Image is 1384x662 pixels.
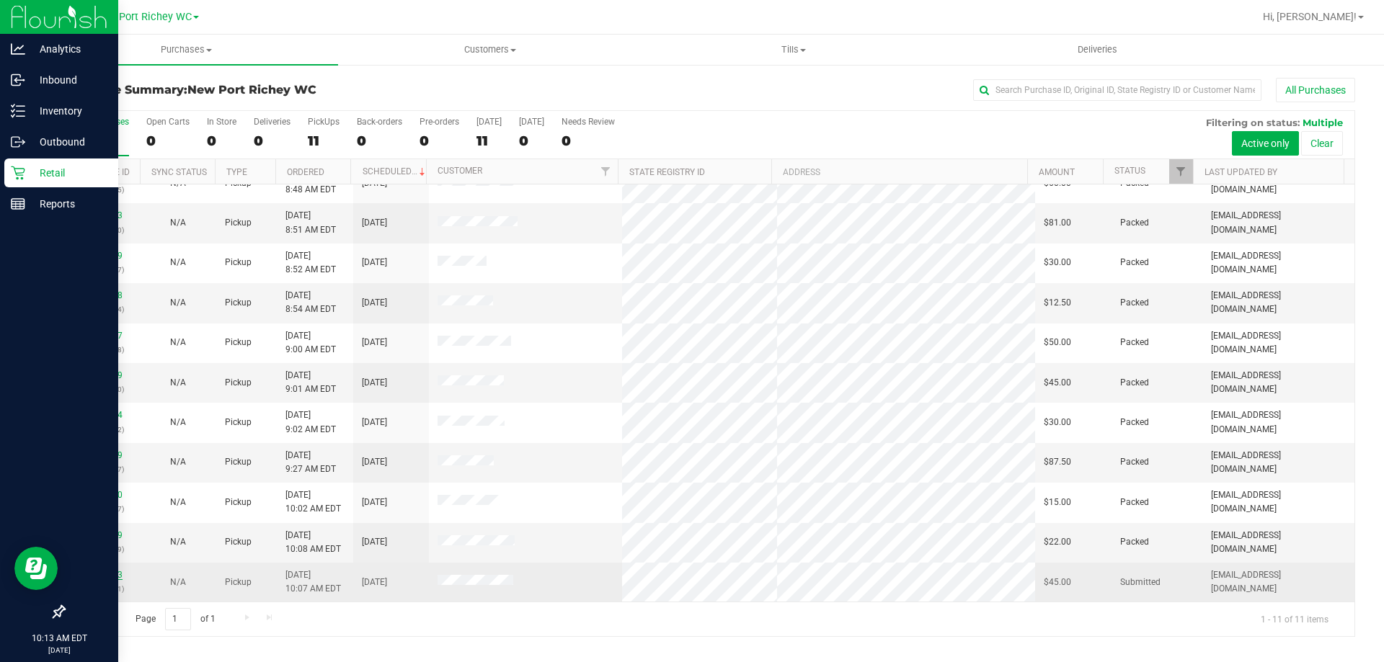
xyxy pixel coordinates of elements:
span: Packed [1120,376,1149,390]
span: Tills [642,43,944,56]
span: Not Applicable [170,417,186,427]
span: $87.50 [1044,455,1071,469]
span: [DATE] 9:00 AM EDT [285,329,336,357]
inline-svg: Retail [11,166,25,180]
span: Pickup [225,535,252,549]
a: 11816023 [82,210,123,220]
button: N/A [170,455,186,469]
div: [DATE] [519,117,544,127]
inline-svg: Outbound [11,135,25,149]
span: Not Applicable [170,298,186,308]
span: Pickup [225,376,252,390]
a: State Registry ID [629,167,705,177]
span: $81.00 [1044,216,1071,230]
a: 11816267 [82,331,123,341]
input: Search Purchase ID, Original ID, State Registry ID or Customer Name... [973,79,1261,101]
span: Customers [339,43,641,56]
span: [DATE] 9:02 AM EDT [285,408,336,436]
span: Packed [1120,336,1149,349]
span: Pickup [225,296,252,310]
span: [DATE] 8:52 AM EDT [285,249,336,277]
span: Packed [1120,455,1149,469]
span: [DATE] [362,416,387,429]
a: 11816324 [82,410,123,420]
button: N/A [170,496,186,509]
a: 11816309 [82,370,123,380]
span: Pickup [225,496,252,509]
span: [EMAIL_ADDRESS][DOMAIN_NAME] [1211,209,1346,236]
inline-svg: Reports [11,197,25,211]
iframe: Resource center [14,547,58,590]
span: [EMAIL_ADDRESS][DOMAIN_NAME] [1211,329,1346,357]
span: New Port Richey WC [187,83,316,97]
span: $30.00 [1044,256,1071,269]
a: Status [1114,166,1145,176]
button: N/A [170,535,186,549]
span: [DATE] [362,256,387,269]
span: Packed [1120,535,1149,549]
p: Inbound [25,71,112,89]
span: Pickup [225,256,252,269]
span: [EMAIL_ADDRESS][DOMAIN_NAME] [1211,568,1346,596]
span: [DATE] 10:07 AM EDT [285,568,341,596]
span: Purchases [35,43,338,56]
p: Inventory [25,102,112,120]
div: Deliveries [254,117,290,127]
span: $22.00 [1044,535,1071,549]
a: Scheduled [363,166,428,176]
button: N/A [170,336,186,349]
span: [EMAIL_ADDRESS][DOMAIN_NAME] [1211,249,1346,277]
p: Retail [25,164,112,182]
a: Customers [338,35,642,65]
span: Pickup [225,455,252,469]
span: Not Applicable [170,457,186,467]
button: N/A [170,416,186,429]
div: Open Carts [146,117,190,127]
a: Last Updated By [1205,167,1277,177]
span: 1 - 11 of 11 items [1249,608,1340,630]
div: In Store [207,117,236,127]
div: 0 [519,133,544,149]
a: 11816620 [82,490,123,500]
input: 1 [165,608,191,630]
div: 0 [146,133,190,149]
span: Not Applicable [170,537,186,547]
button: All Purchases [1276,78,1355,102]
span: [EMAIL_ADDRESS][DOMAIN_NAME] [1211,449,1346,476]
div: 0 [420,133,459,149]
span: $12.50 [1044,296,1071,310]
p: [DATE] [6,645,112,656]
a: Sync Status [151,167,207,177]
a: 11816199 [82,251,123,261]
span: [EMAIL_ADDRESS][DOMAIN_NAME] [1211,408,1346,436]
a: 11816499 [82,450,123,460]
button: N/A [170,216,186,230]
a: Filter [594,159,618,184]
span: [DATE] [362,576,387,589]
span: Not Applicable [170,218,186,228]
p: Analytics [25,40,112,58]
span: [DATE] [362,216,387,230]
span: Hi, [PERSON_NAME]! [1263,11,1357,22]
span: $15.00 [1044,496,1071,509]
span: Deliveries [1058,43,1137,56]
a: Ordered [287,167,324,177]
span: Page of 1 [123,608,227,630]
span: [DATE] 9:27 AM EDT [285,449,336,476]
span: [DATE] 8:54 AM EDT [285,289,336,316]
span: Not Applicable [170,257,186,267]
span: [DATE] [362,336,387,349]
div: Needs Review [562,117,615,127]
button: N/A [170,576,186,589]
button: Clear [1301,131,1343,156]
span: $45.00 [1044,376,1071,390]
span: [EMAIL_ADDRESS][DOMAIN_NAME] [1211,289,1346,316]
span: Not Applicable [170,377,186,388]
span: Packed [1120,296,1149,310]
button: Active only [1232,131,1299,156]
span: Pickup [225,416,252,429]
div: [DATE] [476,117,502,127]
span: Not Applicable [170,337,186,347]
div: Back-orders [357,117,402,127]
div: 0 [357,133,402,149]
